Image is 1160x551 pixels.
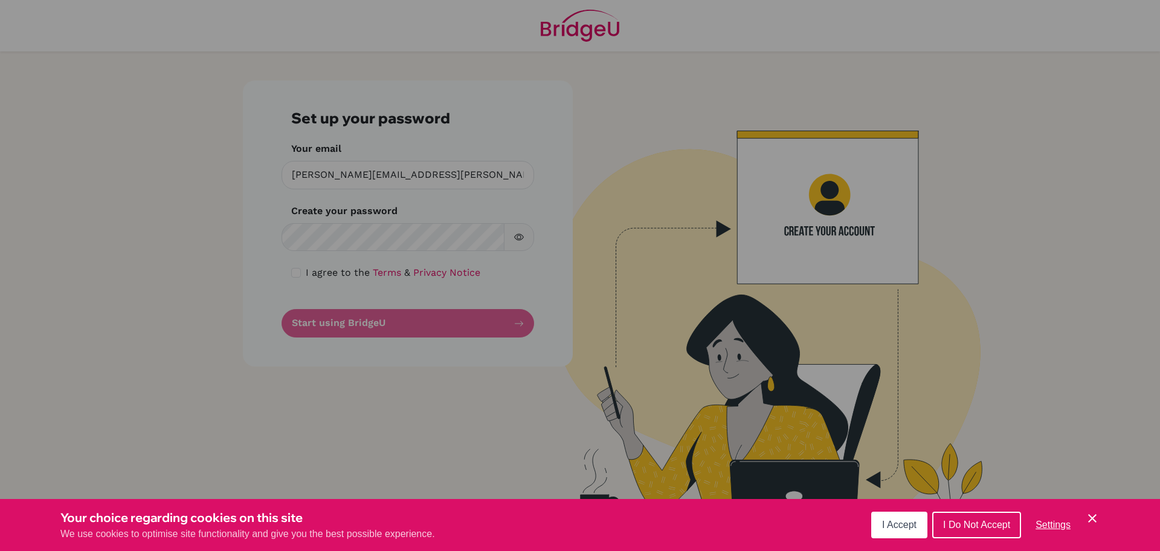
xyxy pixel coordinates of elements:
button: I Do Not Accept [932,512,1021,538]
h3: Your choice regarding cookies on this site [60,509,435,527]
button: Save and close [1085,511,1100,526]
span: I Accept [882,520,917,530]
button: I Accept [871,512,927,538]
button: Settings [1026,513,1080,537]
span: I Do Not Accept [943,520,1010,530]
span: Settings [1036,520,1071,530]
p: We use cookies to optimise site functionality and give you the best possible experience. [60,527,435,541]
